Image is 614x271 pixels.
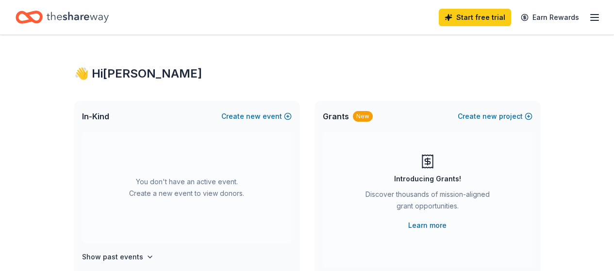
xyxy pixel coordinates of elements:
[82,251,143,263] h4: Show past events
[353,111,373,122] div: New
[362,189,494,216] div: Discover thousands of mission-aligned grant opportunities.
[482,111,497,122] span: new
[246,111,261,122] span: new
[16,6,109,29] a: Home
[221,111,292,122] button: Createnewevent
[82,132,292,243] div: You don't have an active event. Create a new event to view donors.
[323,111,349,122] span: Grants
[439,9,511,26] a: Start free trial
[82,111,109,122] span: In-Kind
[74,66,540,81] div: 👋 Hi [PERSON_NAME]
[408,220,447,231] a: Learn more
[394,173,461,185] div: Introducing Grants!
[515,9,585,26] a: Earn Rewards
[458,111,532,122] button: Createnewproject
[82,251,154,263] button: Show past events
